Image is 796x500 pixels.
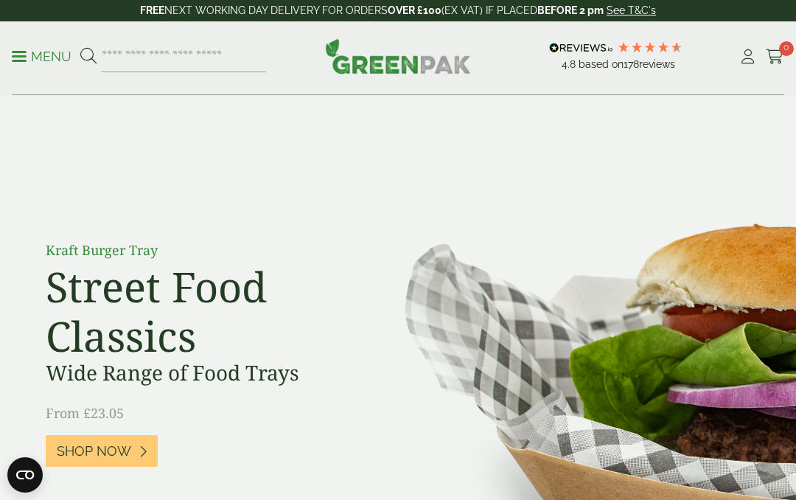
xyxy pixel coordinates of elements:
a: Shop Now [46,435,158,467]
a: Menu [12,48,71,63]
span: reviews [639,58,675,70]
i: My Account [739,49,757,64]
span: 4.8 [562,58,579,70]
a: See T&C's [607,4,656,16]
p: Menu [12,48,71,66]
a: 0 [766,46,784,68]
button: Open CMP widget [7,457,43,493]
img: GreenPak Supplies [325,38,471,74]
h2: Street Food Classics [46,262,377,361]
span: Based on [579,58,624,70]
strong: OVER £100 [388,4,441,16]
div: 4.78 Stars [617,41,683,54]
h3: Wide Range of Food Trays [46,361,377,386]
span: Shop Now [57,443,131,459]
img: REVIEWS.io [549,43,613,53]
p: Kraft Burger Tray [46,240,377,260]
i: Cart [766,49,784,64]
strong: BEFORE 2 pm [537,4,604,16]
span: 178 [624,58,639,70]
span: From £23.05 [46,404,124,422]
span: 0 [779,41,794,56]
strong: FREE [140,4,164,16]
